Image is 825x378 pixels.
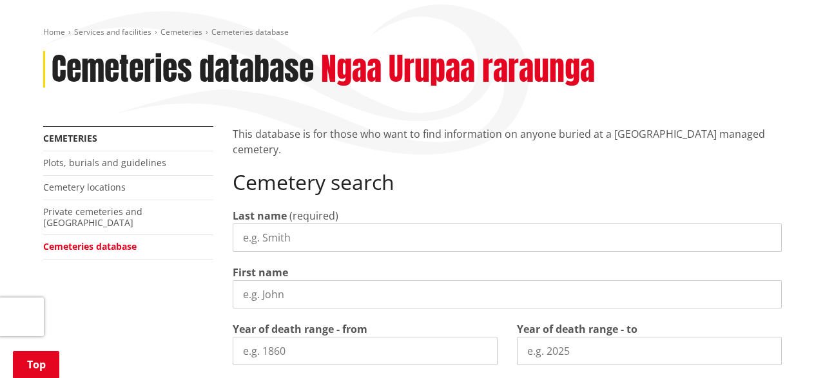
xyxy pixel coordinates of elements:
label: Year of death range - from [233,321,367,337]
label: First name [233,265,288,280]
input: e.g. Smith [233,223,782,252]
iframe: Messenger Launcher [766,324,812,370]
a: Plots, burials and guidelines [43,156,166,169]
input: e.g. 1860 [233,337,498,365]
nav: breadcrumb [43,27,782,38]
h2: Cemetery search [233,170,782,194]
h2: Ngaa Urupaa raraunga [321,51,595,88]
a: Private cemeteries and [GEOGRAPHIC_DATA] [43,205,142,229]
input: e.g. John [233,280,782,308]
span: Cemeteries database [211,26,289,37]
span: (required) [289,209,338,223]
a: Services and facilities [74,26,151,37]
a: Cemeteries [160,26,202,37]
label: Last name [233,208,287,223]
a: Cemeteries [43,132,97,144]
a: Home [43,26,65,37]
h1: Cemeteries database [52,51,314,88]
p: This database is for those who want to find information on anyone buried at a [GEOGRAPHIC_DATA] m... [233,126,782,157]
label: Year of death range - to [517,321,637,337]
input: e.g. 2025 [517,337,782,365]
a: Top [13,351,59,378]
a: Cemetery locations [43,181,126,193]
a: Cemeteries database [43,240,137,252]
